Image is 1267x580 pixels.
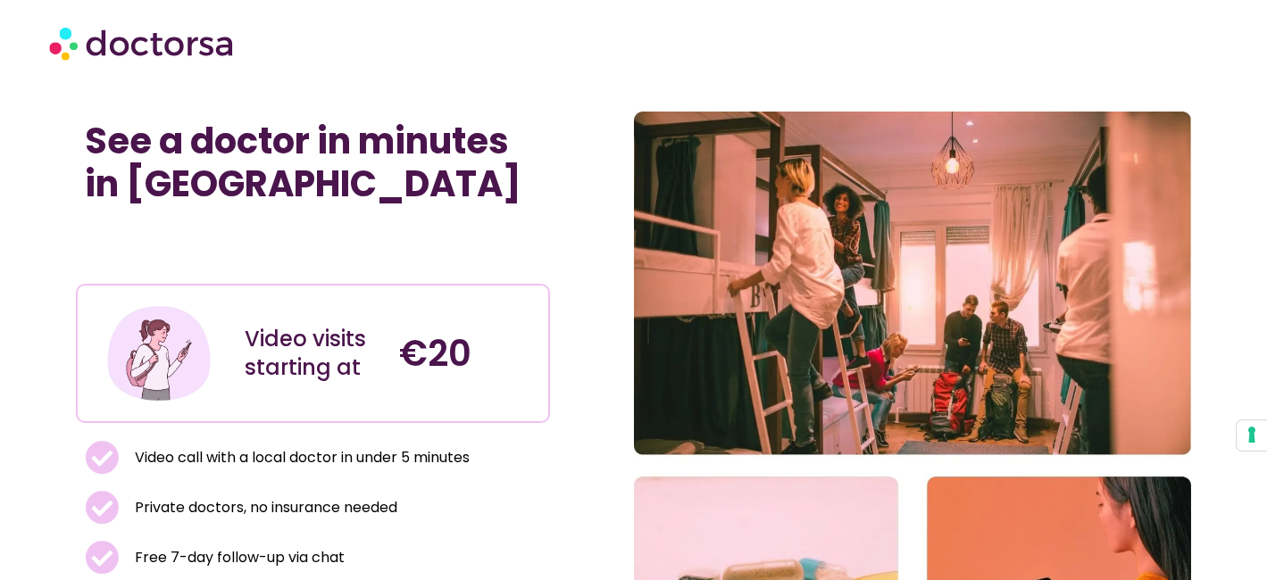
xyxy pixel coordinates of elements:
[130,545,345,570] span: Free 7-day follow-up via chat
[1237,420,1267,451] button: Your consent preferences for tracking technologies
[85,223,353,244] iframe: Customer reviews powered by Trustpilot
[85,244,541,266] iframe: Customer reviews powered by Trustpilot
[130,495,397,520] span: Private doctors, no insurance needed
[245,325,380,382] div: Video visits starting at
[399,332,535,375] h4: €20
[130,445,470,470] span: Video call with a local doctor in under 5 minutes
[104,299,213,408] img: Illustration depicting a young woman in a casual outfit, engaged with her smartphone. She has a p...
[85,120,541,205] h1: See a doctor in minutes in [GEOGRAPHIC_DATA]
